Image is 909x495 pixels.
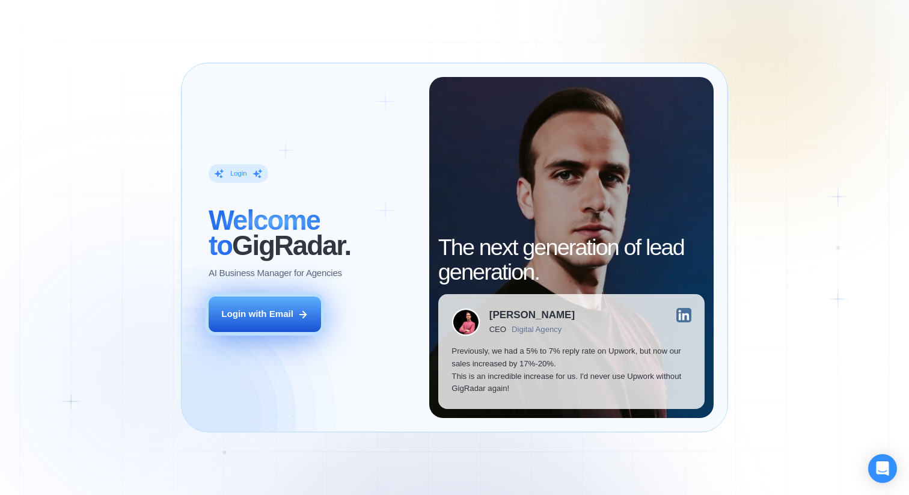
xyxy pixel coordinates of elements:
[209,297,321,332] button: Login with Email
[230,169,247,178] div: Login
[221,308,293,321] div: Login with Email
[209,267,342,280] p: AI Business Manager for Agencies
[868,454,897,483] div: Open Intercom Messenger
[451,345,691,395] p: Previously, we had a 5% to 7% reply rate on Upwork, but now our sales increased by 17%-20%. This ...
[209,205,320,261] span: Welcome to
[489,325,506,334] div: CEO
[438,235,705,285] h2: The next generation of lead generation.
[209,208,415,258] h2: ‍ GigRadar.
[512,325,562,334] div: Digital Agency
[489,310,575,320] div: [PERSON_NAME]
